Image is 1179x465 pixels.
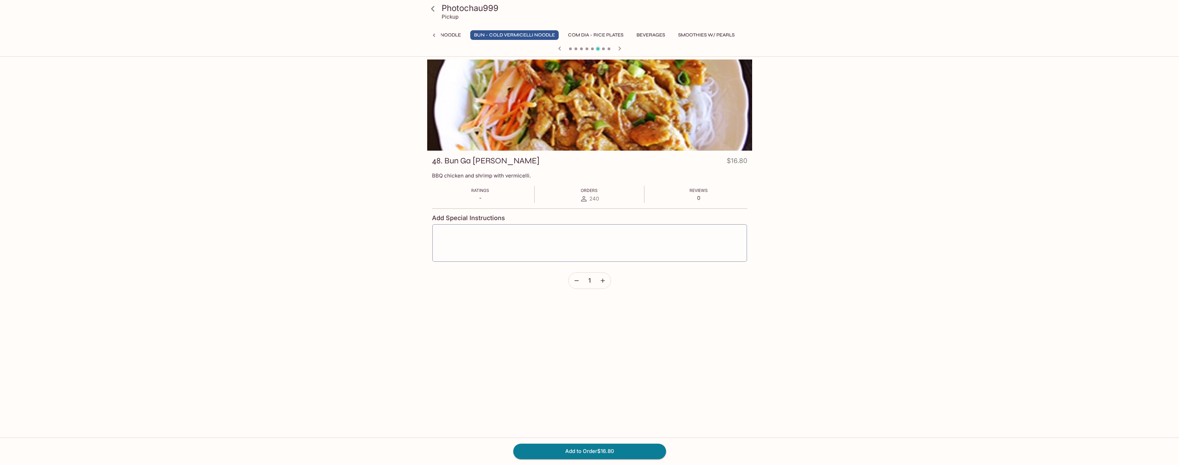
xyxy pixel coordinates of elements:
h3: Photochau999 [442,3,749,13]
button: Beverages [633,30,669,40]
p: - [471,195,489,201]
button: Add to Order$16.80 [513,444,666,459]
span: Orders [581,188,598,193]
p: BBQ chicken and shrimp with vermicelli. [432,172,747,179]
span: Ratings [471,188,489,193]
span: 1 [588,277,591,284]
p: 0 [689,195,708,201]
button: Bun - Cold Vermicelli Noodle [470,30,559,40]
h4: Add Special Instructions [432,214,747,222]
p: Pickup [442,13,459,20]
div: 48. Bun Ga Tom [427,60,752,151]
h4: $16.80 [727,155,747,169]
button: Smoothies w/ Pearls [674,30,738,40]
h3: 48. Bun Ga [PERSON_NAME] [432,155,539,166]
span: Reviews [689,188,708,193]
button: Com Dia - Rice Plates [564,30,627,40]
span: 240 [589,195,599,202]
